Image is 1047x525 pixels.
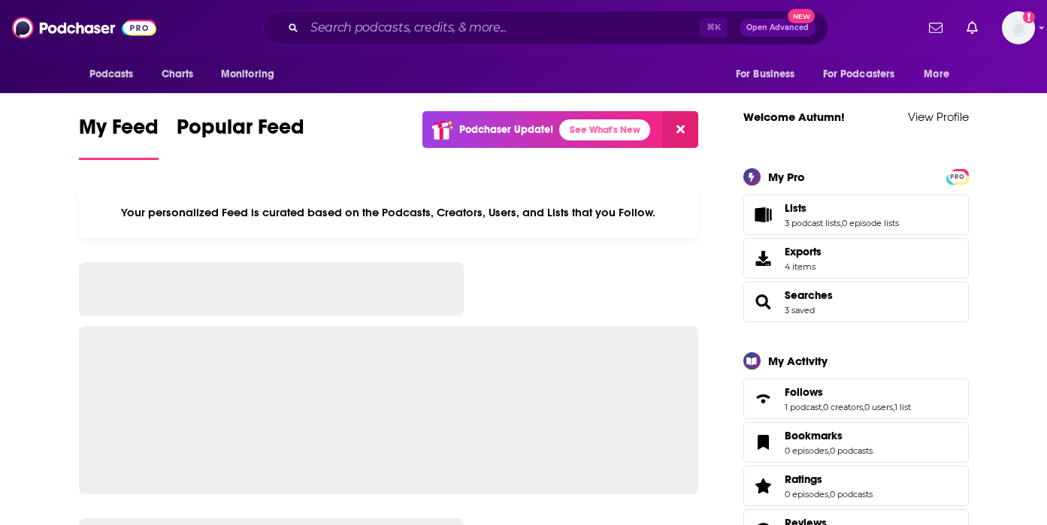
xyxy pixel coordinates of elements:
[785,489,828,499] a: 0 episodes
[785,445,828,456] a: 0 episodes
[894,402,911,412] a: 1 list
[863,402,864,412] span: ,
[749,475,779,496] a: Ratings
[788,9,815,23] span: New
[913,60,968,89] button: open menu
[842,218,899,228] a: 0 episode lists
[746,24,809,32] span: Open Advanced
[1002,11,1035,44] button: Show profile menu
[961,15,984,41] a: Show notifications dropdown
[785,385,911,399] a: Follows
[785,402,822,412] a: 1 podcast
[785,429,873,442] a: Bookmarks
[785,429,843,442] span: Bookmarks
[1002,11,1035,44] span: Logged in as autumncomm
[749,432,779,453] a: Bookmarks
[743,379,969,419] span: Follows
[459,123,553,136] p: Podchaser Update!
[785,472,822,486] span: Ratings
[559,119,650,140] a: See What's New
[785,245,822,258] span: Exports
[177,114,304,160] a: Popular Feed
[162,64,194,85] span: Charts
[749,291,779,312] a: Searches
[736,64,795,85] span: For Business
[785,201,899,215] a: Lists
[823,402,863,412] a: 0 creators
[828,445,830,456] span: ,
[749,204,779,225] a: Lists
[12,14,156,42] img: Podchaser - Follow, Share and Rate Podcasts
[749,388,779,409] a: Follows
[152,60,203,89] a: Charts
[830,445,873,456] a: 0 podcasts
[79,187,699,238] div: Your personalized Feed is curated based on the Podcasts, Creators, Users, and Lists that you Follow.
[768,354,828,368] div: My Activity
[828,489,830,499] span: ,
[1023,11,1035,23] svg: Add a profile image
[822,402,823,412] span: ,
[743,195,969,235] span: Lists
[700,18,728,38] span: ⌘ K
[725,60,814,89] button: open menu
[743,110,845,124] a: Welcome Autumn!
[908,110,969,124] a: View Profile
[840,218,842,228] span: ,
[89,64,134,85] span: Podcasts
[210,60,294,89] button: open menu
[864,402,893,412] a: 0 users
[1002,11,1035,44] img: User Profile
[177,114,304,149] span: Popular Feed
[263,11,828,45] div: Search podcasts, credits, & more...
[924,64,949,85] span: More
[743,466,969,506] span: Ratings
[304,16,700,40] input: Search podcasts, credits, & more...
[79,114,159,149] span: My Feed
[785,385,823,399] span: Follows
[823,64,895,85] span: For Podcasters
[740,19,816,37] button: Open AdvancedNew
[749,248,779,269] span: Exports
[785,305,815,315] a: 3 saved
[923,15,949,41] a: Show notifications dropdown
[949,170,967,181] a: PRO
[785,218,840,228] a: 3 podcast lists
[743,238,969,279] a: Exports
[813,60,917,89] button: open menu
[743,422,969,463] span: Bookmarks
[743,282,969,322] span: Searches
[768,170,805,184] div: My Pro
[949,171,967,183] span: PRO
[785,288,833,302] a: Searches
[221,64,274,85] span: Monitoring
[785,261,822,272] span: 4 items
[785,201,806,215] span: Lists
[79,60,153,89] button: open menu
[893,402,894,412] span: ,
[830,489,873,499] a: 0 podcasts
[79,114,159,160] a: My Feed
[785,472,873,486] a: Ratings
